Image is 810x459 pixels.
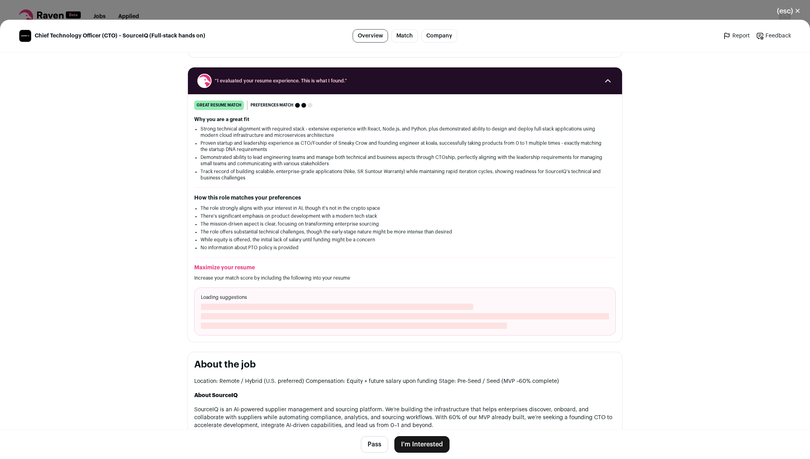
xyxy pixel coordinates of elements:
a: Report [723,32,750,40]
h2: How this role matches your preferences [194,194,616,202]
li: Strong technical alignment with required stack - extensive experience with React, Node.js, and Py... [201,126,609,138]
strong: About SourceIQ [194,393,238,398]
p: Increase your match score by including the following into your resume [194,275,616,281]
li: There's significant emphasis on product development with a modern tech stack [201,213,609,219]
p: Location: Remote / Hybrid (U.S. preferred) Compensation: Equity + future salary upon funding Stag... [194,377,616,385]
li: Proven startup and leadership experience as CTO/Founder of Sneaky Crow and founding engineer at k... [201,140,609,153]
li: The role strongly aligns with your interest in AI, though it's not in the crypto space [201,205,609,211]
span: Chief Technology Officer (CTO) – SourceIQ (Full-stack hands on) [35,32,205,40]
a: Match [391,29,418,43]
div: Loading suggestions [194,287,616,336]
a: Company [421,29,457,43]
a: Feedback [756,32,791,40]
h2: About the job [194,358,616,371]
button: I'm Interested [394,436,450,453]
p: SourceIQ is an AI-powered supplier management and sourcing platform. We’re building the infrastru... [194,406,616,429]
li: The role offers substantial technical challenges, though the early-stage nature might be more int... [201,229,609,235]
button: Close modal [767,2,810,20]
img: dbeebf7a27fa8b4c2d863650bbafad4379ed29feaa8ae71c138b423c0b43c3ad.jpg [19,30,31,42]
li: While equity is offered, the initial lack of salary until funding might be a concern [201,237,609,243]
button: Pass [361,436,388,453]
div: great resume match [194,101,244,110]
span: “I evaluated your resume experience. This is what I found.” [215,78,595,84]
h2: Maximize your resume [194,264,616,272]
span: Preferences match [251,101,294,109]
h2: Why you are a great fit [194,116,616,123]
li: The mission-driven aspect is clear, focusing on transforming enterprise sourcing [201,221,609,227]
a: Overview [353,29,388,43]
li: No information about PTO policy is provided [201,244,609,251]
li: Demonstrated ability to lead engineering teams and manage both technical and business aspects thr... [201,154,609,167]
li: Track record of building scalable, enterprise-grade applications (Nike, SR Suntour Warranty) whil... [201,168,609,181]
